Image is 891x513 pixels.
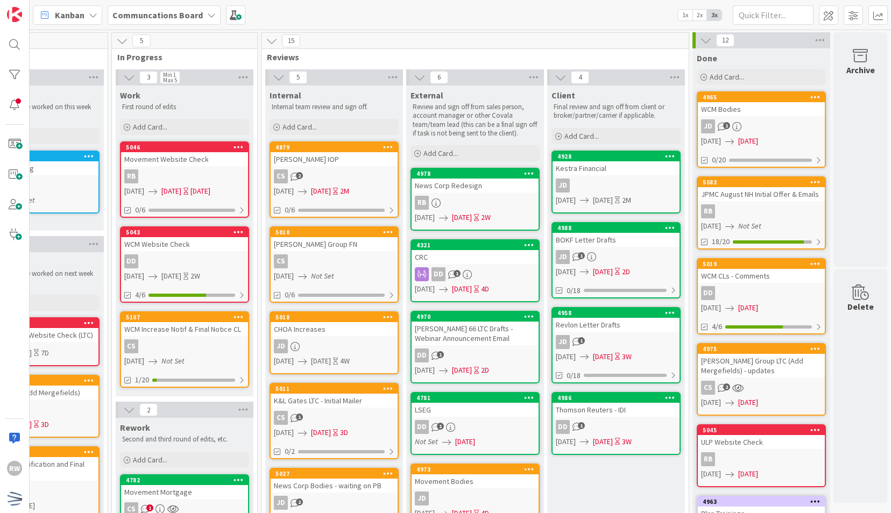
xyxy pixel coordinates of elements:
[296,414,303,421] span: 1
[716,34,734,47] span: 12
[41,419,49,430] div: 3D
[274,186,294,197] span: [DATE]
[556,250,570,264] div: JD
[557,309,680,317] div: 4958
[578,422,585,429] span: 1
[121,339,248,353] div: CS
[275,144,398,151] div: 4879
[121,142,248,166] div: 5046Movement Website Check
[703,94,825,101] div: 4965
[124,186,144,197] span: [DATE]
[135,289,145,301] span: 4/6
[698,286,825,300] div: DD
[697,343,826,416] a: 4975[PERSON_NAME] Group LTC (Add Mergefields) - updatesCS[DATE][DATE]
[553,393,680,417] div: 4986Thomson Reuters - IDI
[274,339,288,353] div: JD
[551,392,681,455] a: 4986Thomson Reuters - IDIDD[DATE][DATE]3W
[701,302,721,313] span: [DATE]
[124,270,144,282] span: [DATE]
[120,141,249,218] a: 5046Movement Website CheckRB[DATE][DATE][DATE]0/6
[271,479,398,493] div: News Corp Bodies - waiting on PB
[126,313,248,321] div: 5107
[481,283,489,295] div: 4D
[412,250,539,264] div: CRC
[415,212,435,223] span: [DATE]
[712,236,730,247] span: 18/20
[289,71,307,84] span: 5
[698,435,825,449] div: ULP Website Check
[275,470,398,478] div: 5027
[554,103,678,120] p: Final review and sign off from client or broker/partner/carrier if applicable.
[698,92,825,102] div: 4965
[697,424,826,487] a: 5045ULP Website CheckRB[DATE][DATE]
[556,335,570,349] div: JD
[622,436,632,447] div: 3W
[120,90,140,101] span: Work
[701,136,721,147] span: [DATE]
[340,355,350,367] div: 4W
[556,179,570,193] div: JD
[271,312,398,322] div: 5018
[296,172,303,179] span: 2
[847,300,874,313] div: Delete
[692,10,707,20] span: 2x
[121,254,248,268] div: DD
[697,258,826,334] a: 5019WCM CLs - CommentsDD[DATE][DATE]4/6
[416,170,539,177] div: 4978
[698,425,825,435] div: 5045
[455,436,475,447] span: [DATE]
[139,71,158,84] span: 3
[556,195,576,206] span: [DATE]
[553,233,680,247] div: BOKF Letter Drafts
[454,270,461,277] span: 1
[121,169,248,183] div: RB
[411,311,540,383] a: 4970[PERSON_NAME] 66 LTC Drafts - Webinar Announcement EmailDD[DATE][DATE]2D
[622,351,632,362] div: 3W
[271,384,398,394] div: 5011
[553,179,680,193] div: JD
[412,169,539,193] div: 4978News Corp Redesign
[121,142,248,152] div: 5046
[481,212,491,223] div: 2W
[557,224,680,232] div: 4988
[124,339,138,353] div: CS
[738,397,758,408] span: [DATE]
[553,223,680,233] div: 4988
[126,144,248,151] div: 5046
[271,312,398,336] div: 5018CHOA Increases
[437,351,444,358] span: 1
[707,10,722,20] span: 3x
[285,204,295,216] span: 0/6
[452,212,472,223] span: [DATE]
[311,271,334,281] i: Not Set
[551,151,681,213] a: 4928Kestra FinancialJD[DATE][DATE]2M
[135,204,145,216] span: 0/6
[161,270,181,282] span: [DATE]
[415,196,429,210] div: RB
[698,259,825,283] div: 5019WCM CLs - Comments
[703,179,825,186] div: 5083
[311,427,331,438] span: [DATE]
[121,475,248,485] div: 4782
[557,153,680,160] div: 4928
[271,322,398,336] div: CHOA Increases
[567,285,581,296] span: 0/18
[412,393,539,417] div: 4781LSEG
[593,266,613,277] span: [DATE]
[593,351,613,362] span: [DATE]
[412,312,539,345] div: 4970[PERSON_NAME] 66 LTC Drafts - Webinar Announcement Email
[121,312,248,336] div: 5107WCM Increase Notif & Final Notice CL
[135,374,149,386] span: 1/20
[698,102,825,116] div: WCM Bodies
[553,318,680,332] div: Revlon Letter Drafts
[701,119,715,133] div: JD
[415,365,435,376] span: [DATE]
[698,92,825,116] div: 4965WCM Bodies
[557,394,680,402] div: 4986
[697,91,826,168] a: 4965WCM BodiesJD[DATE][DATE]0/20
[274,270,294,282] span: [DATE]
[7,491,22,506] img: avatar
[132,34,151,47] span: 5
[412,179,539,193] div: News Corp Redesign
[712,321,722,332] span: 4/6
